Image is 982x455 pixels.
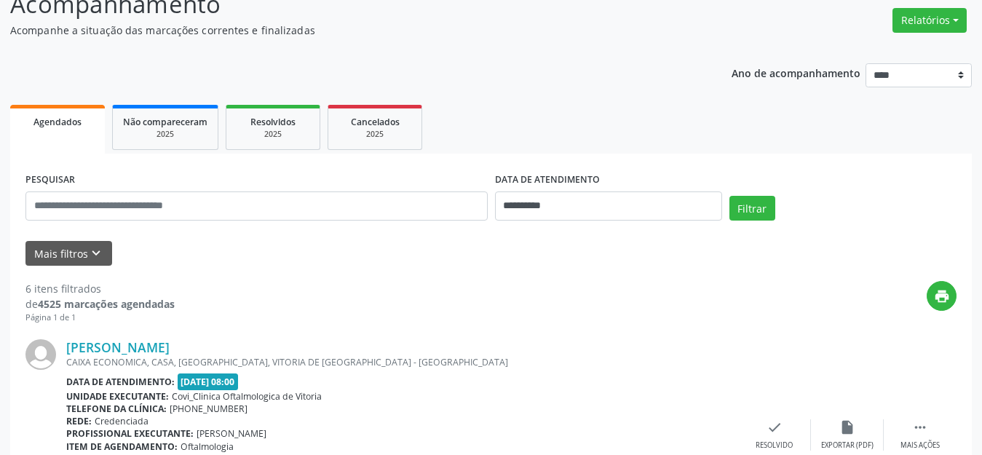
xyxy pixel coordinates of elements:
div: Resolvido [756,440,793,451]
span: [PERSON_NAME] [197,427,266,440]
i: print [934,288,950,304]
label: DATA DE ATENDIMENTO [495,169,600,191]
span: Credenciada [95,415,149,427]
i: keyboard_arrow_down [88,245,104,261]
i: check [767,419,783,435]
div: 2025 [123,129,207,140]
b: Unidade executante: [66,390,169,403]
span: [PHONE_NUMBER] [170,403,248,415]
img: img [25,339,56,370]
b: Rede: [66,415,92,427]
b: Telefone da clínica: [66,403,167,415]
span: [DATE] 08:00 [178,373,239,390]
i: insert_drive_file [839,419,855,435]
div: 2025 [338,129,411,140]
div: Mais ações [900,440,940,451]
div: 6 itens filtrados [25,281,175,296]
div: 2025 [237,129,309,140]
button: print [927,281,957,311]
span: Agendados [33,116,82,128]
div: Página 1 de 1 [25,312,175,324]
i:  [912,419,928,435]
div: de [25,296,175,312]
label: PESQUISAR [25,169,75,191]
b: Data de atendimento: [66,376,175,388]
span: Oftalmologia [181,440,234,453]
span: Resolvidos [250,116,296,128]
b: Item de agendamento: [66,440,178,453]
button: Mais filtroskeyboard_arrow_down [25,241,112,266]
div: Exportar (PDF) [821,440,874,451]
a: [PERSON_NAME] [66,339,170,355]
span: Não compareceram [123,116,207,128]
span: Covi_Clinica Oftalmologica de Vitoria [172,390,322,403]
div: CAIXA ECONOMICA, CASA, [GEOGRAPHIC_DATA], VITORIA DE [GEOGRAPHIC_DATA] - [GEOGRAPHIC_DATA] [66,356,738,368]
button: Relatórios [892,8,967,33]
p: Acompanhe a situação das marcações correntes e finalizadas [10,23,684,38]
button: Filtrar [729,196,775,221]
span: Cancelados [351,116,400,128]
b: Profissional executante: [66,427,194,440]
p: Ano de acompanhamento [732,63,860,82]
strong: 4525 marcações agendadas [38,297,175,311]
